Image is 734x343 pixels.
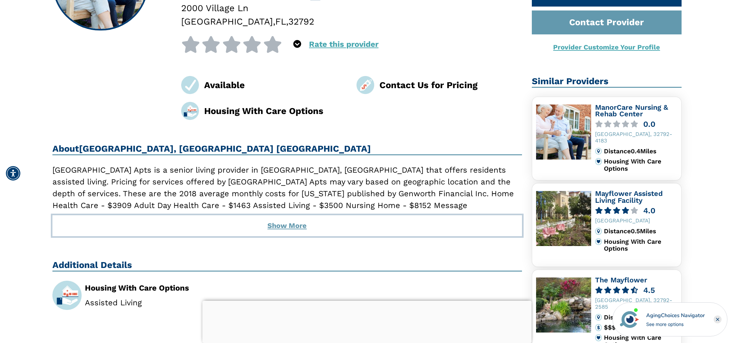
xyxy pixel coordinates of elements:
[532,76,682,88] h2: Similar Providers
[181,1,522,15] div: 2000 Village Ln
[595,158,602,165] img: primary.svg
[273,16,275,27] span: ,
[204,78,347,92] div: Available
[604,238,677,252] div: Housing With Care Options
[595,324,602,331] img: cost.svg
[52,164,522,223] p: [GEOGRAPHIC_DATA] Apts is a senior living provider in [GEOGRAPHIC_DATA], [GEOGRAPHIC_DATA] that o...
[52,260,522,272] h2: Additional Details
[6,166,20,181] div: Accessibility Menu
[595,334,602,341] img: primary.svg
[203,301,532,341] iframe: Advertisement
[643,207,655,215] div: 4.0
[553,43,660,51] a: Provider Customize Your Profile
[714,315,722,323] div: Close
[595,189,663,204] a: Mayflower Assisted Living Facility
[52,215,522,236] button: Show More
[309,40,378,49] a: Rate this provider
[595,297,678,310] div: [GEOGRAPHIC_DATA], 32792-2585
[532,10,682,34] a: Contact Provider
[595,228,602,235] img: distance.svg
[646,321,705,328] div: See more options
[618,308,641,331] img: avatar
[595,314,602,321] img: distance.svg
[595,131,678,143] div: [GEOGRAPHIC_DATA], 32792-4183
[52,143,522,155] h2: About [GEOGRAPHIC_DATA], [GEOGRAPHIC_DATA] [GEOGRAPHIC_DATA]
[604,158,677,172] div: Housing With Care Options
[595,287,678,294] a: 4.5
[286,16,288,27] span: ,
[85,284,282,292] div: Housing With Care Options
[595,148,602,155] img: distance.svg
[293,36,301,53] div: Popover trigger
[85,299,282,307] li: Assisted Living
[643,121,655,128] div: 0.0
[595,238,602,245] img: primary.svg
[288,15,314,28] div: 32792
[646,312,705,319] div: AgingChoices Navigator
[595,207,678,215] a: 4.0
[595,121,678,128] a: 0.0
[604,324,677,331] div: $$$ ($5,000-$8,000)
[181,16,273,27] span: [GEOGRAPHIC_DATA]
[379,78,522,92] div: Contact Us for Pricing
[604,314,677,321] div: Distance 0.5 Miles
[204,104,347,118] div: Housing With Care Options
[595,103,668,118] a: ManorCare Nursing & Rehab Center
[275,16,286,27] span: FL
[604,228,677,235] div: Distance 0.5 Miles
[595,218,678,224] div: [GEOGRAPHIC_DATA]
[604,148,677,155] div: Distance 0.4 Miles
[595,276,647,284] a: The Mayflower
[643,287,655,294] div: 4.5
